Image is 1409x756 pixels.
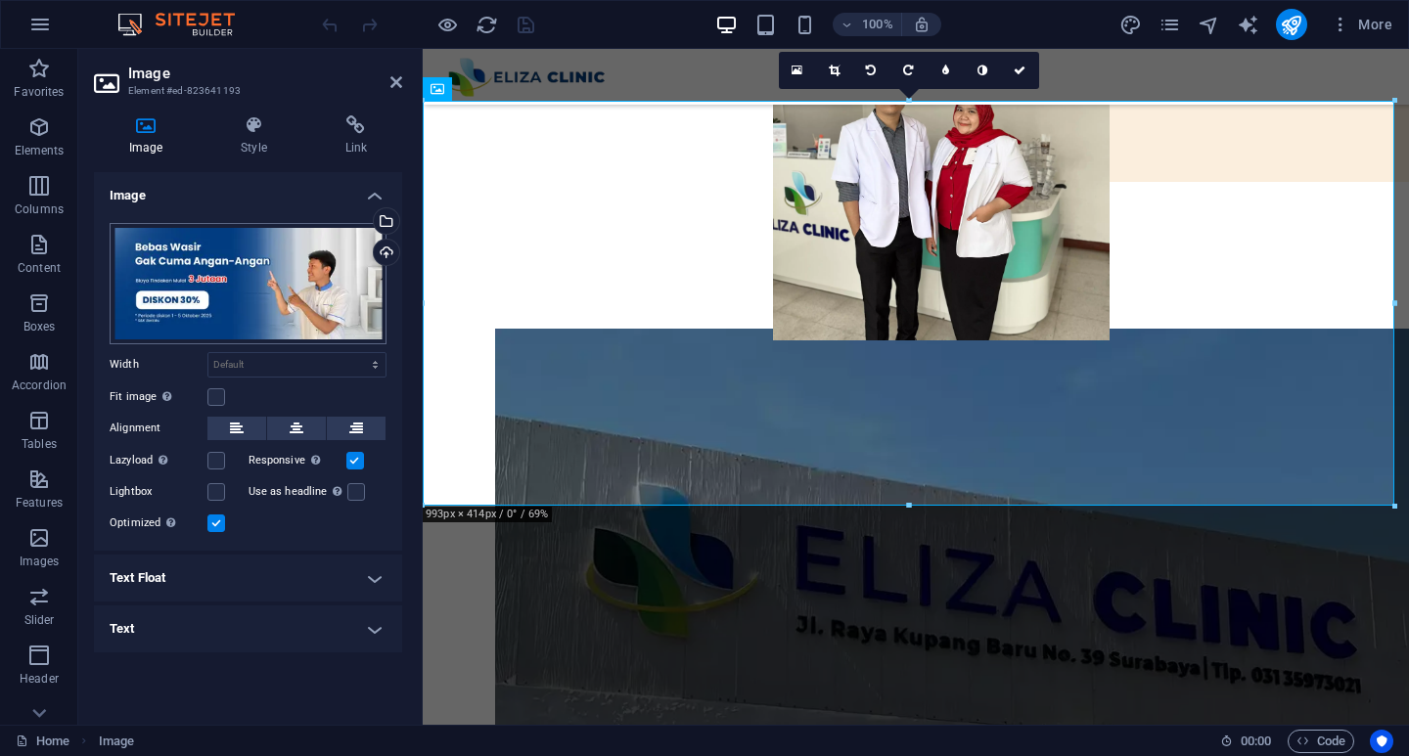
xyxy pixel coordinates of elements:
i: AI Writer [1237,14,1259,36]
button: Code [1288,730,1354,753]
button: More [1323,9,1400,40]
button: navigator [1198,13,1221,36]
button: design [1119,13,1143,36]
label: Optimized [110,511,207,535]
h4: Text [94,605,402,652]
label: Use as headline [249,480,347,504]
label: Lightbox [110,480,207,504]
p: Tables [22,436,57,452]
p: Content [18,260,61,276]
h6: 100% [862,13,893,36]
span: Code [1296,730,1345,753]
a: Rotate right 90° [890,52,928,89]
h2: Image [128,65,402,82]
i: Reload page [476,14,498,36]
span: 00 00 [1241,730,1271,753]
p: Images [20,554,60,569]
h4: Link [310,115,402,156]
label: Alignment [110,417,207,440]
p: Boxes [23,319,56,334]
span: More [1331,15,1392,34]
h6: Session time [1220,730,1272,753]
label: Width [110,359,207,370]
h4: Image [94,172,402,207]
button: Click here to leave preview mode and continue editing [435,13,459,36]
a: Click to cancel selection. Double-click to open Pages [16,730,69,753]
p: Accordion [12,378,67,393]
img: Editor Logo [113,13,259,36]
label: Fit image [110,385,207,409]
a: Crop mode [816,52,853,89]
span: Click to select. Double-click to edit [99,730,134,753]
button: Usercentrics [1370,730,1393,753]
p: Header [20,671,59,687]
label: Lazyload [110,449,207,472]
a: Blur [928,52,965,89]
p: Features [16,495,63,511]
h4: Text Float [94,555,402,601]
p: Elements [15,143,65,158]
i: Design (Ctrl+Alt+Y) [1119,14,1142,36]
div: Eliza1Oktomaniani-w4TSKFfrdrtHDTvcovrXEg.webp [110,223,386,344]
button: text_generator [1237,13,1260,36]
a: Greyscale [965,52,1002,89]
a: Confirm ( Ctrl ⏎ ) [1002,52,1039,89]
i: Pages (Ctrl+Alt+S) [1159,14,1181,36]
a: Select files from the file manager, stock photos, or upload file(s) [779,52,816,89]
span: : [1254,734,1257,748]
a: Rotate left 90° [853,52,890,89]
button: reload [475,13,498,36]
p: Columns [15,201,64,217]
p: Slider [24,612,55,628]
button: pages [1159,13,1182,36]
i: On resize automatically adjust zoom level to fit chosen device. [913,16,931,33]
button: 100% [833,13,902,36]
p: Favorites [14,84,64,100]
label: Responsive [249,449,346,472]
i: Navigator [1198,14,1220,36]
h4: Style [205,115,309,156]
h3: Element #ed-823641193 [128,82,363,100]
i: Publish [1280,14,1302,36]
nav: breadcrumb [99,730,134,753]
button: publish [1276,9,1307,40]
h4: Image [94,115,205,156]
